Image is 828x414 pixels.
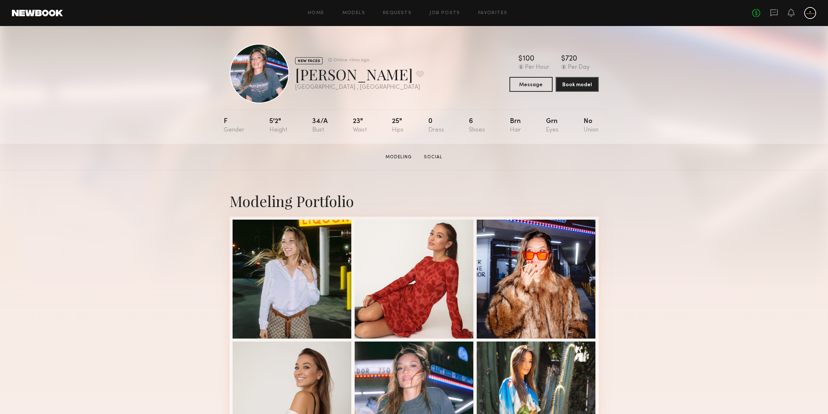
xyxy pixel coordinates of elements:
[308,11,325,16] a: Home
[584,118,598,133] div: No
[556,77,599,92] button: Book model
[312,118,328,133] div: 34/a
[429,11,460,16] a: Job Posts
[269,118,287,133] div: 5'2"
[224,118,244,133] div: F
[568,64,589,71] div: Per Day
[295,64,424,84] div: [PERSON_NAME]
[546,118,559,133] div: Grn
[561,55,565,63] div: $
[353,118,367,133] div: 23"
[392,118,403,133] div: 25"
[342,11,365,16] a: Models
[295,84,424,91] div: [GEOGRAPHIC_DATA] , [GEOGRAPHIC_DATA]
[469,118,485,133] div: 6
[522,55,534,63] div: 100
[333,58,369,63] div: Online +1mo ago
[428,118,444,133] div: 0
[525,64,549,71] div: Per Hour
[383,11,412,16] a: Requests
[383,154,415,161] a: Modeling
[421,154,445,161] a: Social
[295,57,323,64] div: NEW FACES
[565,55,577,63] div: 720
[518,55,522,63] div: $
[509,77,553,92] button: Message
[510,118,521,133] div: Brn
[478,11,508,16] a: Favorites
[230,191,599,211] div: Modeling Portfolio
